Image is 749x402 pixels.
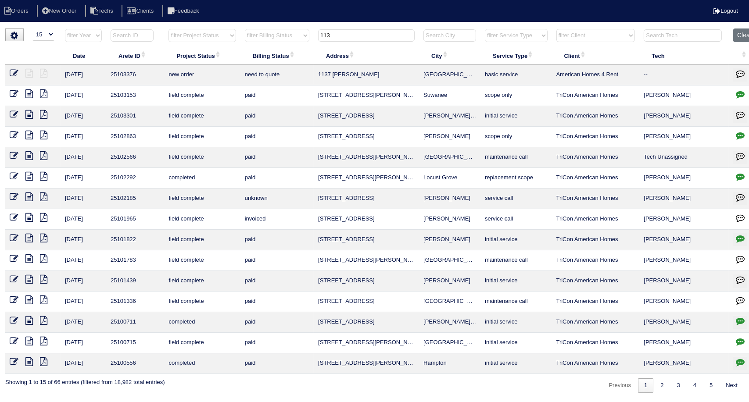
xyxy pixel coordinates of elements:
td: [DATE] [61,353,106,374]
td: [DATE] [61,106,106,127]
td: [STREET_ADDRESS] [314,271,419,292]
td: scope only [480,127,552,147]
td: American Homes 4 Rent [552,65,640,85]
td: service call [480,189,552,209]
td: paid [240,106,314,127]
td: TriCon American Homes [552,147,640,168]
td: maintenance call [480,250,552,271]
td: [STREET_ADDRESS][PERSON_NAME] [314,333,419,353]
th: Tech [639,46,729,65]
td: initial service [480,312,552,333]
td: field complete [164,333,240,353]
td: field complete [164,147,240,168]
td: paid [240,292,314,312]
td: [PERSON_NAME] [639,312,729,333]
li: Clients [122,5,161,17]
td: [STREET_ADDRESS] [314,292,419,312]
td: [GEOGRAPHIC_DATA] [419,250,480,271]
td: field complete [164,189,240,209]
td: maintenance call [480,292,552,312]
td: Tech Unassigned [639,147,729,168]
td: [PERSON_NAME] [639,106,729,127]
td: paid [240,168,314,189]
a: New Order [37,7,83,14]
td: paid [240,127,314,147]
td: [PERSON_NAME] [639,353,729,374]
td: 25103301 [106,106,164,127]
td: [PERSON_NAME] [419,189,480,209]
td: unknown [240,189,314,209]
td: [STREET_ADDRESS] [314,127,419,147]
td: field complete [164,127,240,147]
a: Techs [85,7,120,14]
td: TriCon American Homes [552,85,640,106]
td: [PERSON_NAME][GEOGRAPHIC_DATA] [419,312,480,333]
td: [STREET_ADDRESS] [314,189,419,209]
td: TriCon American Homes [552,168,640,189]
td: paid [240,250,314,271]
td: need to quote [240,65,314,85]
td: [GEOGRAPHIC_DATA] [419,333,480,353]
td: completed [164,168,240,189]
td: field complete [164,292,240,312]
td: 1137 [PERSON_NAME] [314,65,419,85]
td: [GEOGRAPHIC_DATA] [419,292,480,312]
td: completed [164,353,240,374]
input: Search City [423,29,476,42]
td: [PERSON_NAME] [639,230,729,250]
td: [DATE] [61,189,106,209]
td: paid [240,147,314,168]
td: Hampton [419,353,480,374]
td: paid [240,312,314,333]
td: initial service [480,271,552,292]
td: TriCon American Homes [552,333,640,353]
td: field complete [164,209,240,230]
td: field complete [164,271,240,292]
td: initial service [480,353,552,374]
td: initial service [480,333,552,353]
td: [STREET_ADDRESS][PERSON_NAME] [314,250,419,271]
td: paid [240,271,314,292]
a: 5 [703,378,719,393]
td: TriCon American Homes [552,312,640,333]
td: 25102863 [106,127,164,147]
td: 25100556 [106,353,164,374]
td: [PERSON_NAME] [639,271,729,292]
div: Showing 1 to 15 of 66 entries (filtered from 18,982 total entries) [5,374,165,386]
li: Feedback [162,5,206,17]
a: Next [720,378,744,393]
td: 25101439 [106,271,164,292]
td: initial service [480,106,552,127]
td: [STREET_ADDRESS][PERSON_NAME] [314,85,419,106]
a: 4 [687,378,702,393]
td: TriCon American Homes [552,106,640,127]
td: [STREET_ADDRESS][PERSON_NAME] [314,353,419,374]
td: [PERSON_NAME] [639,168,729,189]
td: paid [240,230,314,250]
td: Suwanee [419,85,480,106]
th: Address: activate to sort column ascending [314,46,419,65]
td: invoiced [240,209,314,230]
td: [DATE] [61,147,106,168]
td: 25101336 [106,292,164,312]
td: 25100715 [106,333,164,353]
td: 25102566 [106,147,164,168]
a: 1 [638,378,653,393]
a: Clients [122,7,161,14]
td: [PERSON_NAME] [419,209,480,230]
th: Client: activate to sort column ascending [552,46,640,65]
th: Date [61,46,106,65]
td: [DATE] [61,292,106,312]
td: TriCon American Homes [552,250,640,271]
td: [STREET_ADDRESS][PERSON_NAME] [314,168,419,189]
td: TriCon American Homes [552,271,640,292]
td: TriCon American Homes [552,230,640,250]
a: 2 [654,378,670,393]
td: 25102292 [106,168,164,189]
td: field complete [164,85,240,106]
td: [DATE] [61,312,106,333]
td: [DATE] [61,230,106,250]
td: [PERSON_NAME] [639,127,729,147]
input: Search Tech [644,29,722,42]
th: Project Status: activate to sort column ascending [164,46,240,65]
